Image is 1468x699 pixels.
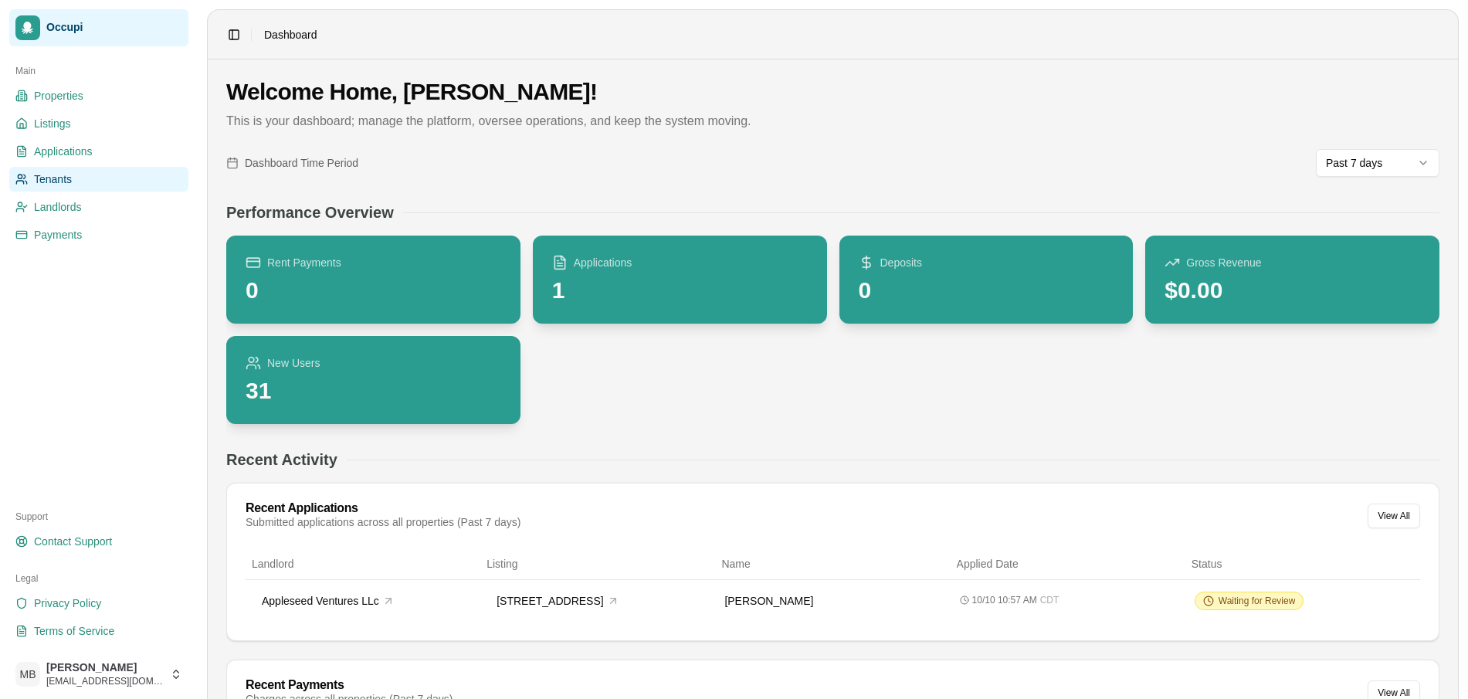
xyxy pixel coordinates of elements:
a: Contact Support [9,529,188,554]
h1: Welcome Home, [PERSON_NAME]! [226,78,1439,106]
div: $0.00 [1165,277,1261,304]
div: 0 [246,277,341,304]
span: Properties [34,88,83,103]
span: [PERSON_NAME] [724,595,813,607]
span: Status [1192,558,1222,570]
h2: Recent Activity [226,449,337,470]
div: Main [9,59,188,83]
a: Applications [9,139,188,164]
span: [PERSON_NAME] [46,661,164,675]
span: Appleseed Ventures LLc [262,593,379,609]
span: Waiting for Review [1219,595,1296,607]
button: MB[PERSON_NAME][EMAIL_ADDRESS][DOMAIN_NAME] [9,656,188,693]
a: Listings [9,111,188,136]
a: Payments [9,222,188,247]
span: 10/10 10:57 AM [972,594,1037,606]
span: Dashboard [264,27,317,42]
span: Listings [34,116,70,131]
div: Recent Applications [246,502,520,514]
span: [EMAIL_ADDRESS][DOMAIN_NAME] [46,675,164,687]
span: Occupi [46,21,182,35]
span: Terms of Service [34,623,114,639]
span: New Users [267,355,320,371]
span: Gross Revenue [1186,255,1261,270]
button: View All [1368,504,1420,528]
span: Dashboard Time Period [245,155,358,171]
a: Properties [9,83,188,108]
a: Privacy Policy [9,591,188,616]
div: Support [9,504,188,529]
span: [STREET_ADDRESS] [497,593,603,609]
span: Tenants [34,171,72,187]
div: Legal [9,566,188,591]
p: This is your dashboard; manage the platform, oversee operations, and keep the system moving. [226,112,1439,131]
span: Contact Support [34,534,112,549]
span: Listing [487,558,517,570]
a: Terms of Service [9,619,188,643]
div: Submitted applications across all properties (Past 7 days) [246,514,520,530]
nav: breadcrumb [264,27,317,42]
span: Applications [34,144,93,159]
a: Landlords [9,195,188,219]
span: Applied Date [957,558,1019,570]
a: Tenants [9,167,188,192]
h2: Performance Overview [226,202,394,223]
a: Occupi [9,9,188,46]
button: [STREET_ADDRESS] [490,589,626,612]
div: 0 [859,277,922,304]
button: Appleseed Ventures LLc [255,589,402,612]
span: Rent Payments [267,255,341,270]
span: Deposits [880,255,922,270]
div: 31 [246,377,320,405]
span: Landlords [34,199,82,215]
span: Applications [574,255,632,270]
span: MB [15,662,40,687]
span: Landlord [252,558,294,570]
div: 1 [552,277,632,304]
span: CDT [1040,594,1059,606]
span: Payments [34,227,82,243]
div: Recent Payments [246,679,453,691]
span: Name [721,558,750,570]
span: Privacy Policy [34,596,101,611]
